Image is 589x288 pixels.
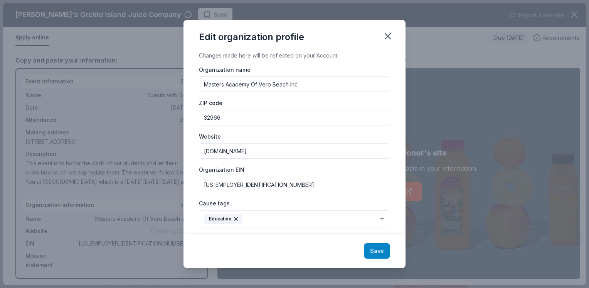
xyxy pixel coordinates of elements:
button: Save [364,243,390,259]
div: Changes made here will be reflected on your Account. [199,51,390,60]
label: Website [199,133,221,141]
input: 12-3456789 [199,177,390,192]
label: Cause tags [199,200,230,207]
label: Organization EIN [199,166,244,174]
label: Mission statement [199,234,249,241]
label: ZIP code [199,99,222,107]
div: Education [204,214,242,224]
input: 12345 (U.S. only) [199,110,390,125]
label: Organization name [199,66,251,74]
div: Edit organization profile [199,31,304,43]
button: Education [199,210,390,227]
